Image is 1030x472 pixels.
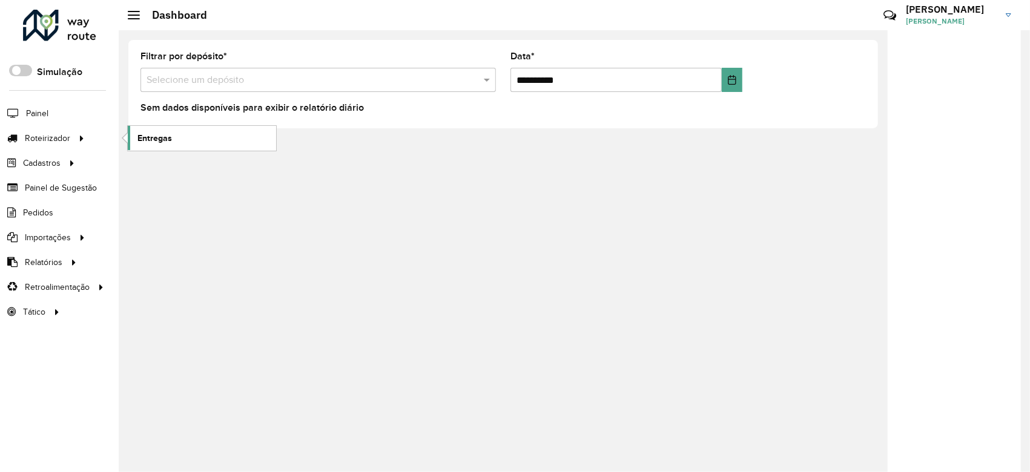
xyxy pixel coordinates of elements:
[510,49,535,64] label: Data
[25,256,62,269] span: Relatórios
[25,132,70,145] span: Roteirizador
[25,182,97,194] span: Painel de Sugestão
[23,157,61,169] span: Cadastros
[140,49,227,64] label: Filtrar por depósito
[25,231,71,244] span: Importações
[140,100,364,115] label: Sem dados disponíveis para exibir o relatório diário
[722,68,742,92] button: Choose Date
[26,107,48,120] span: Painel
[906,4,997,15] h3: [PERSON_NAME]
[906,16,997,27] span: [PERSON_NAME]
[23,306,45,318] span: Tático
[128,126,276,150] a: Entregas
[140,8,207,22] h2: Dashboard
[25,281,90,293] span: Retroalimentação
[137,132,172,145] span: Entregas
[877,2,903,28] a: Contato Rápido
[37,65,82,79] label: Simulação
[23,206,53,219] span: Pedidos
